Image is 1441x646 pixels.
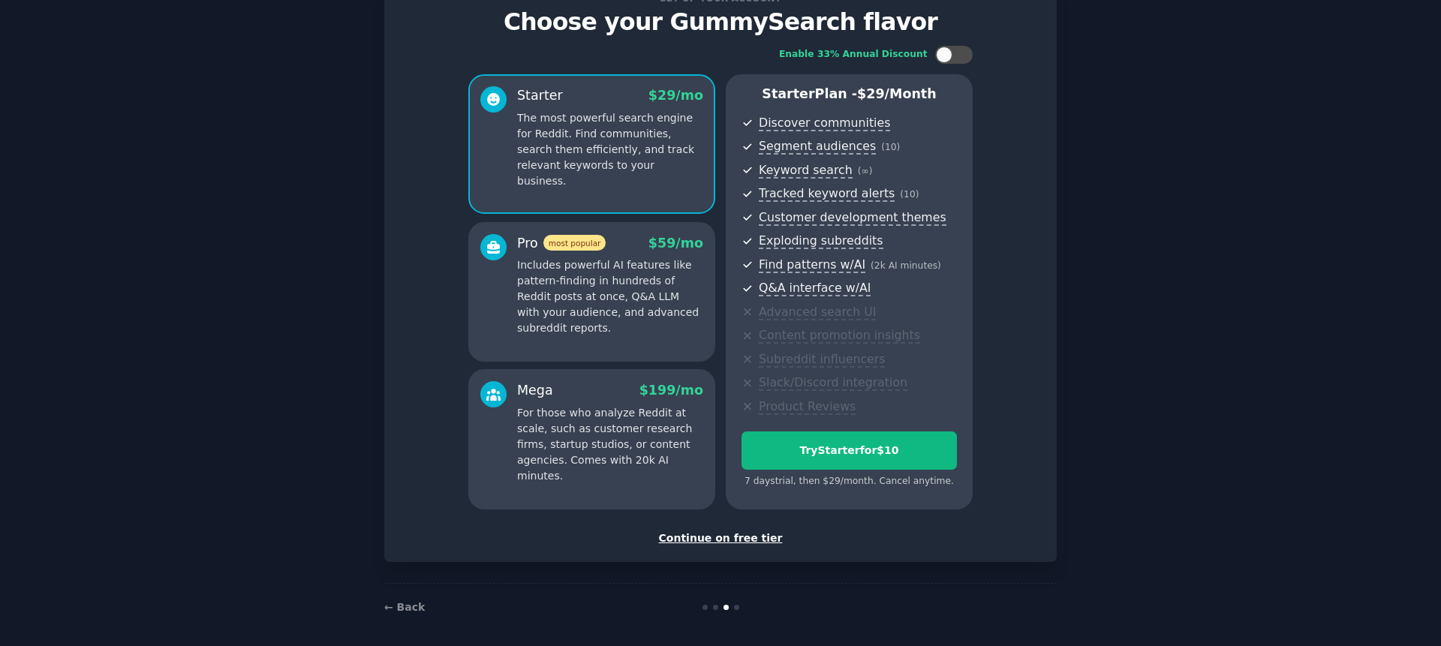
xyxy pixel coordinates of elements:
span: ( ∞ ) [858,166,873,176]
span: Slack/Discord integration [759,375,907,391]
div: Continue on free tier [400,530,1041,546]
span: Segment audiences [759,139,876,155]
span: ( 10 ) [881,142,900,152]
p: Starter Plan - [742,85,957,104]
div: Try Starter for $10 [742,443,956,458]
span: Content promotion insights [759,328,920,344]
p: Choose your GummySearch flavor [400,9,1041,35]
span: Customer development themes [759,210,946,226]
button: TryStarterfor$10 [742,431,957,470]
span: Discover communities [759,116,890,131]
span: $ 199 /mo [639,383,703,398]
span: Advanced search UI [759,305,876,320]
div: Mega [517,381,553,400]
span: Tracked keyword alerts [759,186,895,202]
span: $ 29 /mo [648,88,703,103]
span: ( 2k AI minutes ) [871,260,941,271]
div: 7 days trial, then $ 29 /month . Cancel anytime. [742,475,957,488]
p: Includes powerful AI features like pattern-finding in hundreds of Reddit posts at once, Q&A LLM w... [517,257,703,336]
a: ← Back [384,601,425,613]
div: Enable 33% Annual Discount [779,48,928,62]
div: Starter [517,86,563,105]
span: $ 59 /mo [648,236,703,251]
span: Keyword search [759,163,853,179]
span: Product Reviews [759,399,856,415]
div: Pro [517,234,606,253]
span: Exploding subreddits [759,233,883,249]
p: For those who analyze Reddit at scale, such as customer research firms, startup studios, or conte... [517,405,703,484]
span: most popular [543,235,606,251]
span: $ 29 /month [857,86,937,101]
span: Subreddit influencers [759,352,885,368]
span: Find patterns w/AI [759,257,865,273]
p: The most powerful search engine for Reddit. Find communities, search them efficiently, and track ... [517,110,703,189]
span: ( 10 ) [900,189,919,200]
span: Q&A interface w/AI [759,281,871,296]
